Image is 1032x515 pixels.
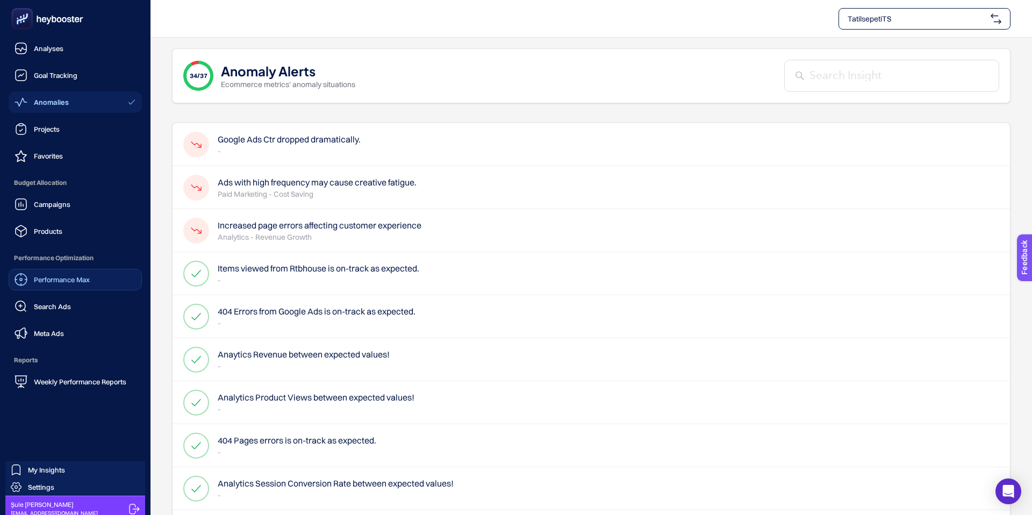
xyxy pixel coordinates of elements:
p: Analytics - Revenue Growth [218,232,421,242]
span: Favorites [34,152,63,160]
a: Analyses [9,38,142,59]
p: - [218,490,454,500]
span: Goal Tracking [34,71,77,80]
span: Analyses [34,44,63,53]
p: - [218,447,376,457]
h4: 404 Errors from Google Ads is on-track as expected. [218,305,415,318]
a: Goal Tracking [9,65,142,86]
h4: Analytics Product Views between expected values! [218,391,414,404]
span: My Insights [28,466,65,474]
h4: Anaytics Revenue between expected values! [218,348,390,361]
a: Campaigns [9,194,142,215]
p: - [218,318,415,328]
p: - [218,361,390,371]
span: 34/37 [190,71,207,80]
span: Search Ads [34,302,71,311]
span: Projects [34,125,60,133]
h4: Increased page errors affecting customer experience [218,219,421,232]
h4: Items viewed from Rtbhouse is on-track as expected. [218,262,419,275]
p: Paid Marketing - Cost Saving [218,189,417,199]
p: Ecommerce metrics' anomaly situations [221,79,355,90]
span: Budget Allocation [9,172,142,194]
a: Favorites [9,145,142,167]
a: Settings [5,478,145,496]
p: - [218,404,414,414]
input: Search Insight [809,67,988,84]
span: Meta Ads [34,329,64,338]
a: Projects [9,118,142,140]
span: Settings [28,483,54,491]
a: Search Ads [9,296,142,317]
p: - [218,146,361,156]
img: Search Insight [795,71,804,80]
a: Performance Max [9,269,142,290]
a: My Insights [5,461,145,478]
img: svg%3e [991,13,1001,24]
span: Campaigns [34,200,70,209]
span: Şule [PERSON_NAME] [11,500,98,509]
h4: Ads with high frequency may cause creative fatigue. [218,176,417,189]
span: Anomalies [34,98,69,106]
span: Performance Max [34,275,90,284]
a: Weekly Performance Reports [9,371,142,392]
span: TatilsepetiTS [848,13,986,24]
h4: Analytics Session Conversion Rate between expected values! [218,477,454,490]
span: Products [34,227,62,235]
span: Feedback [6,3,41,12]
h1: Anomaly Alerts [221,62,316,79]
span: Weekly Performance Reports [34,377,126,386]
span: Performance Optimization [9,247,142,269]
p: - [218,275,419,285]
a: Products [9,220,142,242]
h4: Google Ads Ctr dropped dramatically. [218,133,361,146]
div: Open Intercom Messenger [995,478,1021,504]
span: Reports [9,349,142,371]
a: Anomalies [9,91,142,113]
a: Meta Ads [9,323,142,344]
h4: 404 Pages errors is on-track as expected. [218,434,376,447]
